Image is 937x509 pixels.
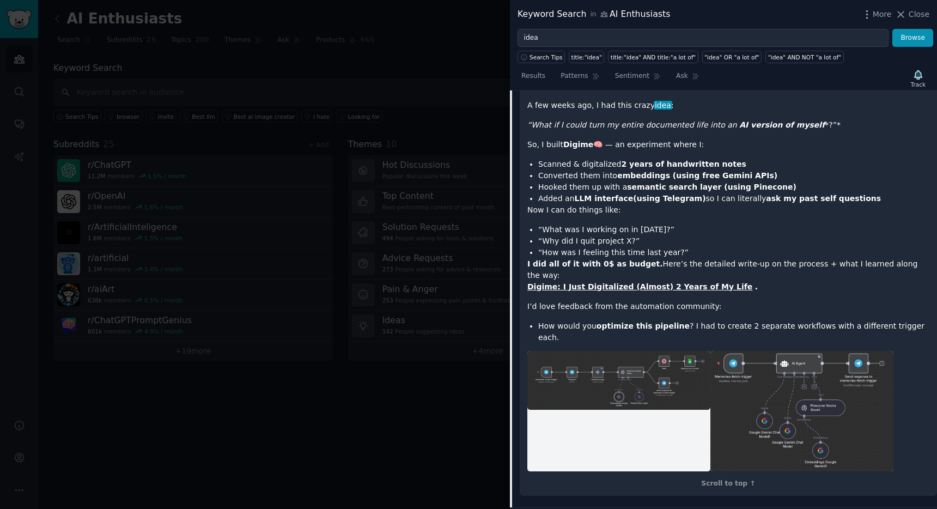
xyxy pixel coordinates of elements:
li: Hooked them up with a [538,181,929,193]
a: Results [518,68,549,90]
a: "idea" AND NOT "a lot of" [765,51,843,63]
span: Search Tips [530,53,563,61]
div: title:"idea" [571,53,602,61]
li: “Why did I quit project X?” [538,235,929,247]
em: “What if I could turn my entire documented life into an [527,120,737,129]
em: AI version of myself [739,120,825,129]
strong: I did all of it with 0$ as budget. [527,259,662,268]
span: Sentiment [615,71,649,81]
input: Try a keyword related to your business [518,29,889,47]
li: How would you ? I had to create 2 separate workflows with a different trigger each. [538,320,929,343]
span: More [873,9,892,20]
img: Built Digime — an AI version of me, trained on 2 years of my handwritten notes [527,351,710,410]
a: Ask [672,68,703,90]
div: Scroll to top ↑ [527,479,929,489]
strong: ask my past self questions [766,194,881,203]
span: Results [521,71,545,81]
div: title:"idea" AND title:"a lot of" [611,53,696,61]
a: Patterns [557,68,603,90]
a: title:"idea" [569,51,604,63]
span: Close [909,9,929,20]
strong: optimize this pipeline [597,322,690,330]
strong: embeddings (using free Gemini APIs) [617,171,777,180]
button: Close [895,9,929,20]
div: "idea" AND NOT "a lot of" [768,53,841,61]
p: Here’s the detailed write-up on the process + what I learned along the way: [527,258,929,293]
a: Sentiment [611,68,665,90]
span: in [590,10,596,20]
button: Browse [892,29,933,47]
button: More [861,9,892,20]
p: So, I built 🧠 — an experiment where I: [527,139,929,150]
a: title:"idea" AND title:"a lot of" [608,51,698,63]
strong: LLM interface(using Telegram) [575,194,706,203]
strong: . [755,282,758,291]
strong: semantic search layer (using Pinecone) [627,183,796,191]
button: Search Tips [518,51,565,63]
p: A few weeks ago, I had this crazy : [527,100,929,111]
li: Converted them into [538,170,929,181]
a: "idea" OR "a lot of" [702,51,762,63]
a: Digime: I Just Digitalized (Almost) 2 Years of My Life [527,282,752,291]
div: Keyword Search AI Enthusiasts [518,8,670,21]
strong: 2 years of handwritten notes [621,160,746,168]
div: "idea" OR "a lot of" [704,53,759,61]
div: Track [911,81,926,88]
strong: Digime [563,140,593,149]
li: “How was I feeling this time last year?” [538,247,929,258]
p: Now I can do things like: [527,204,929,216]
span: Patterns [561,71,588,81]
img: Built Digime — an AI version of me, trained on 2 years of my handwritten notes [710,351,893,471]
span: Ask [676,71,688,81]
span: idea [654,101,672,110]
li: Scanned & digitalized [538,159,929,170]
button: Track [907,67,929,90]
li: Added an so I can literally [538,193,929,204]
li: “What was I working on in [DATE]?” [538,224,929,235]
p: I’d love feedback from the automation community: [527,301,929,312]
